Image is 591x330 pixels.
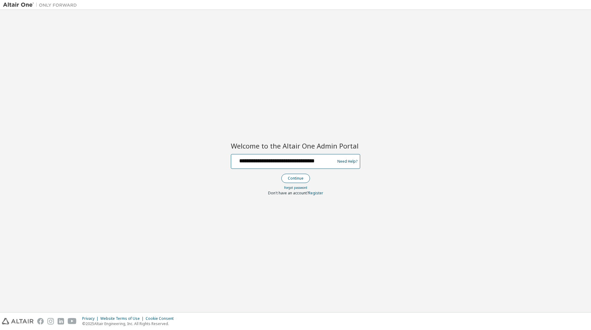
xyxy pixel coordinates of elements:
img: facebook.svg [37,318,44,324]
p: © 2025 Altair Engineering, Inc. All Rights Reserved. [82,321,177,326]
div: Privacy [82,316,100,321]
img: instagram.svg [47,318,54,324]
div: Website Terms of Use [100,316,146,321]
a: Need Help? [337,161,357,161]
img: youtube.svg [68,318,77,324]
span: Don't have an account? [268,190,308,196]
img: Altair One [3,2,80,8]
h2: Welcome to the Altair One Admin Portal [231,141,360,150]
div: Cookie Consent [146,316,177,321]
a: Register [308,190,323,196]
img: altair_logo.svg [2,318,34,324]
img: linkedin.svg [58,318,64,324]
button: Continue [281,174,310,183]
a: Forgot password [284,185,307,190]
